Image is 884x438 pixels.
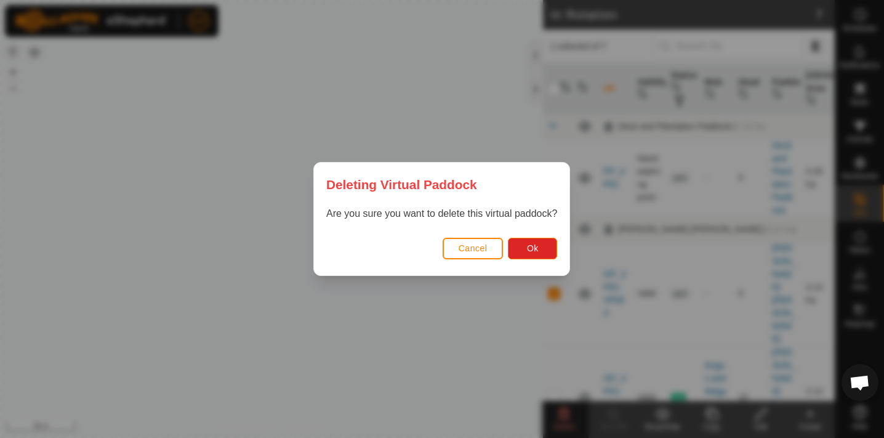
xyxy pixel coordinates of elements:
span: Ok [527,243,539,253]
span: Deleting Virtual Paddock [326,175,477,194]
p: Are you sure you want to delete this virtual paddock? [326,206,557,221]
a: Open chat [842,364,878,401]
button: Cancel [443,238,504,259]
button: Ok [508,238,558,259]
span: Cancel [459,243,488,253]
